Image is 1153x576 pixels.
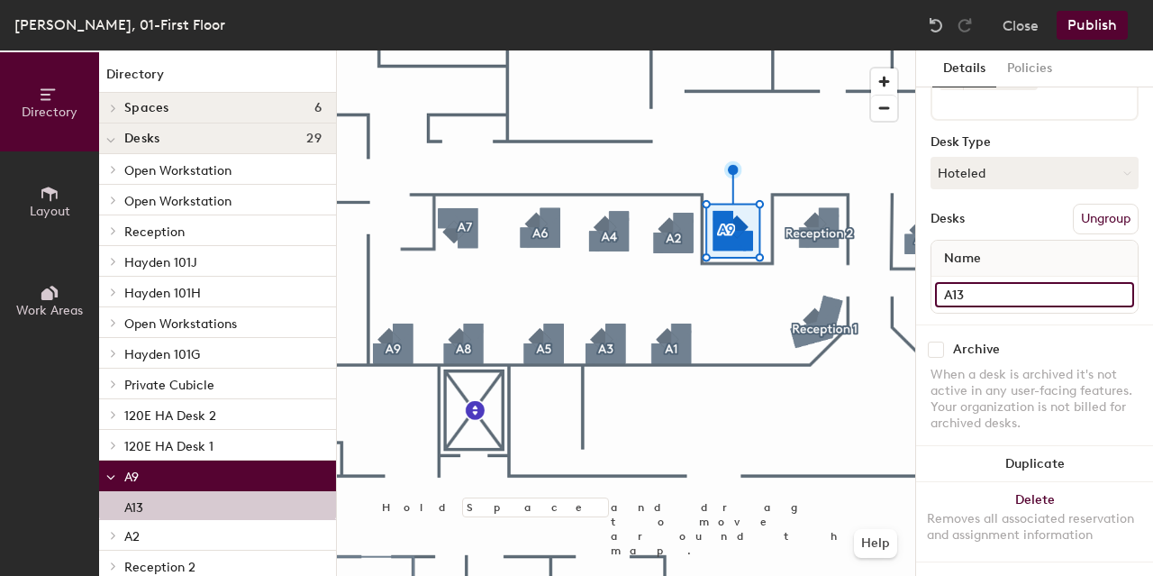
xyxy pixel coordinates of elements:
[916,482,1153,562] button: DeleteRemoves all associated reservation and assignment information
[124,495,143,516] p: A13
[931,157,1139,189] button: Hoteled
[916,446,1153,482] button: Duplicate
[931,135,1139,150] div: Desk Type
[16,303,83,318] span: Work Areas
[124,255,197,270] span: Hayden 101J
[124,470,139,485] span: A9
[124,163,232,178] span: Open Workstation
[931,212,965,226] div: Desks
[124,194,232,209] span: Open Workstation
[124,560,195,575] span: Reception 2
[927,511,1142,544] div: Removes all associated reservation and assignment information
[30,204,70,219] span: Layout
[314,101,322,115] span: 6
[996,50,1063,87] button: Policies
[124,378,214,393] span: Private Cubicle
[124,408,216,424] span: 120E HA Desk 2
[935,282,1134,307] input: Unnamed desk
[927,16,945,34] img: Undo
[1003,11,1039,40] button: Close
[935,242,990,275] span: Name
[22,105,77,120] span: Directory
[1057,11,1128,40] button: Publish
[306,132,322,146] span: 29
[124,286,201,301] span: Hayden 101H
[124,347,200,362] span: Hayden 101G
[124,529,140,544] span: A2
[1073,204,1139,234] button: Ungroup
[99,65,336,93] h1: Directory
[124,439,213,454] span: 120E HA Desk 1
[124,224,185,240] span: Reception
[854,529,897,558] button: Help
[124,316,237,332] span: Open Workstations
[124,101,169,115] span: Spaces
[14,14,225,36] div: [PERSON_NAME], 01-First Floor
[124,132,159,146] span: Desks
[931,367,1139,432] div: When a desk is archived it's not active in any user-facing features. Your organization is not bil...
[953,343,1000,357] div: Archive
[932,50,996,87] button: Details
[956,16,974,34] img: Redo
